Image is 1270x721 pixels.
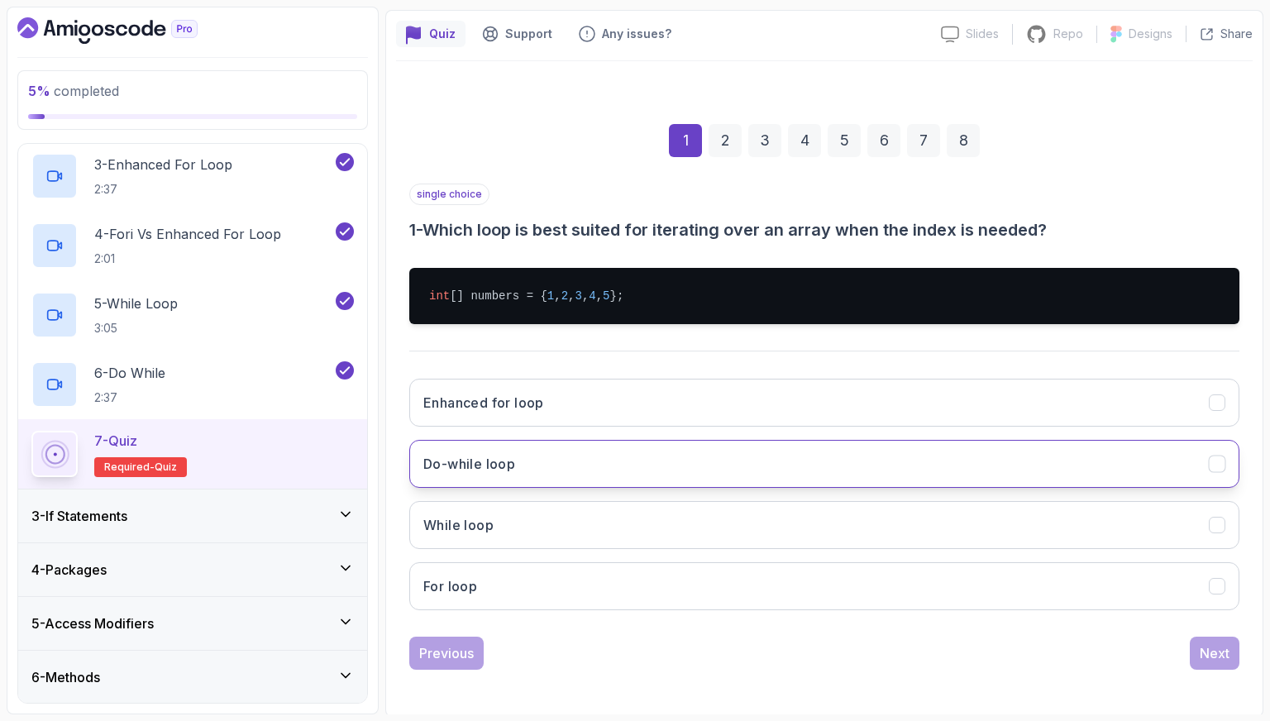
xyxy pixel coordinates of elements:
[31,222,354,269] button: 4-Fori vs Enhanced For Loop2:01
[1190,637,1239,670] button: Next
[828,124,861,157] div: 5
[94,320,178,337] p: 3:05
[31,153,354,199] button: 3-Enhanced For Loop2:37
[419,643,474,663] div: Previous
[1186,26,1253,42] button: Share
[907,124,940,157] div: 7
[18,489,367,542] button: 3-If Statements
[409,184,489,205] p: single choice
[409,218,1239,241] h3: 1 - Which loop is best suited for iterating over an array when the index is needed?
[505,26,552,42] p: Support
[31,361,354,408] button: 6-Do While2:37
[602,26,671,42] p: Any issues?
[18,651,367,704] button: 6-Methods
[409,637,484,670] button: Previous
[1129,26,1172,42] p: Designs
[569,21,681,47] button: Feedback button
[1220,26,1253,42] p: Share
[31,667,100,687] h3: 6 - Methods
[603,289,609,303] span: 5
[31,431,354,477] button: 7-QuizRequired-quiz
[31,292,354,338] button: 5-While Loop3:05
[1200,643,1229,663] div: Next
[94,363,165,383] p: 6 - Do While
[396,21,466,47] button: quiz button
[709,124,742,157] div: 2
[409,440,1239,488] button: Do-while loop
[947,124,980,157] div: 8
[94,251,281,267] p: 2:01
[28,83,119,99] span: completed
[94,155,232,174] p: 3 - Enhanced For Loop
[94,389,165,406] p: 2:37
[94,294,178,313] p: 5 - While Loop
[547,289,554,303] span: 1
[94,431,137,451] p: 7 - Quiz
[589,289,595,303] span: 4
[155,461,177,474] span: quiz
[788,124,821,157] div: 4
[669,124,702,157] div: 1
[409,379,1239,427] button: Enhanced for loop
[429,289,450,303] span: int
[18,597,367,650] button: 5-Access Modifiers
[409,268,1239,324] pre: [] numbers = { , , , , };
[104,461,155,474] span: Required-
[966,26,999,42] p: Slides
[28,83,50,99] span: 5 %
[423,576,477,596] h3: For loop
[575,289,581,303] span: 3
[94,224,281,244] p: 4 - Fori vs Enhanced For Loop
[17,17,236,44] a: Dashboard
[409,501,1239,549] button: While loop
[423,454,515,474] h3: Do-while loop
[18,543,367,596] button: 4-Packages
[31,506,127,526] h3: 3 - If Statements
[472,21,562,47] button: Support button
[429,26,456,42] p: Quiz
[409,562,1239,610] button: For loop
[31,560,107,580] h3: 4 - Packages
[423,393,544,413] h3: Enhanced for loop
[748,124,781,157] div: 3
[867,124,900,157] div: 6
[1053,26,1083,42] p: Repo
[94,181,232,198] p: 2:37
[561,289,568,303] span: 2
[423,515,494,535] h3: While loop
[31,614,154,633] h3: 5 - Access Modifiers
